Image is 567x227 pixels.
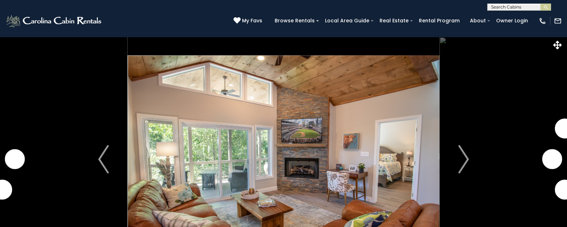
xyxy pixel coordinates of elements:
img: White-1-2.png [5,14,103,28]
img: mail-regular-white.png [554,17,562,25]
img: arrow [98,145,109,173]
img: arrow [458,145,469,173]
img: phone-regular-white.png [539,17,546,25]
span: My Favs [242,17,262,24]
a: Owner Login [493,15,532,26]
a: My Favs [234,17,264,25]
a: Local Area Guide [321,15,373,26]
a: Real Estate [376,15,412,26]
a: About [466,15,489,26]
a: Browse Rentals [271,15,318,26]
a: Rental Program [415,15,463,26]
